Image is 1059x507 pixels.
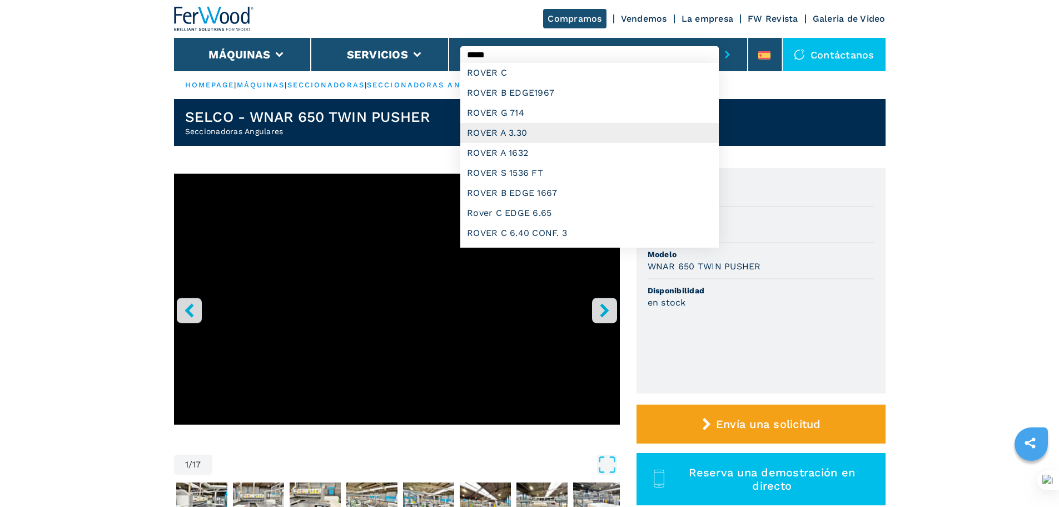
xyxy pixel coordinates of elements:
[285,81,287,89] span: |
[460,83,719,103] div: ROVER B EDGE1967
[648,176,874,188] span: Código
[783,38,886,71] div: Contáctanos
[672,466,872,493] span: Reserva una demostración en directo
[543,9,606,28] a: Compramos
[592,298,617,323] button: right-button
[174,174,620,444] div: Go to Slide 1
[682,13,734,24] a: La empresa
[185,460,188,469] span: 1
[648,249,874,260] span: Modelo
[648,296,686,309] h3: en stock
[637,405,886,444] button: Envía una solicitud
[174,7,254,31] img: Ferwood
[648,260,761,273] h3: WNAR 650 TWIN PUSHER
[237,81,285,89] a: máquinas
[177,298,202,323] button: left-button
[460,63,719,83] div: ROVER C
[287,81,365,89] a: seccionadoras
[234,81,236,89] span: |
[185,81,235,89] a: HOMEPAGE
[460,223,719,243] div: ROVER C 6.40 CONF. 3
[719,42,736,67] button: submit-button
[460,123,719,143] div: ROVER A 3.30
[621,13,667,24] a: Vendemos
[1016,429,1044,457] a: sharethis
[460,143,719,163] div: ROVER A 1632
[648,213,874,224] span: Marca
[215,455,617,475] button: Open Fullscreen
[347,48,408,61] button: Servicios
[365,81,367,89] span: |
[460,163,719,183] div: ROVER S 1536 FT
[460,103,719,123] div: ROVER G 714
[1012,457,1051,499] iframe: Chat
[192,460,201,469] span: 17
[648,285,874,296] span: Disponibilidad
[367,81,502,89] a: seccionadoras angulares
[185,126,430,137] h2: Seccionadoras Angulares
[174,174,620,425] iframe: Sezionatrice angolare in azione - SELCO - WNAR 650 - Ferwoodgroup - 005456
[460,203,719,223] div: Rover C EDGE 6.65
[748,13,798,24] a: FW Revista
[794,49,805,60] img: Contáctanos
[208,48,270,61] button: Máquinas
[813,13,886,24] a: Galeria de Video
[637,453,886,505] button: Reserva una demostración en directo
[188,460,192,469] span: /
[716,417,821,431] span: Envía una solicitud
[460,183,719,203] div: ROVER B EDGE 1667
[185,108,430,126] h1: SELCO - WNAR 650 TWIN PUSHER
